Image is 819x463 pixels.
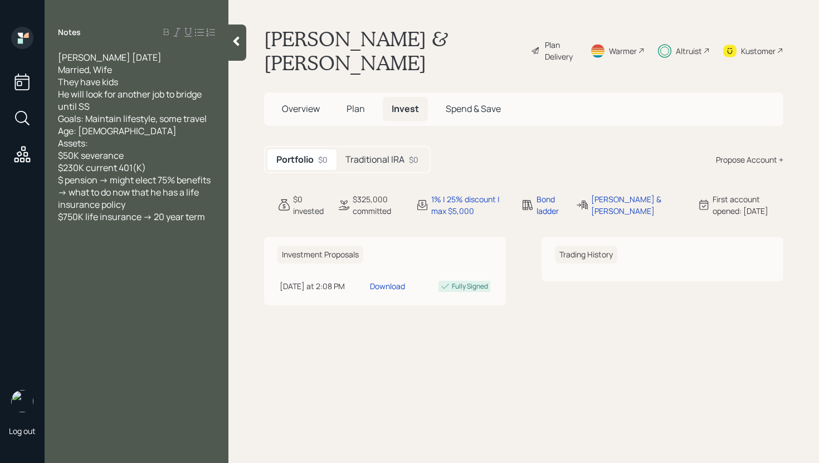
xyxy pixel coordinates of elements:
span: Overview [282,103,320,115]
div: Log out [9,426,36,436]
div: [PERSON_NAME] & [PERSON_NAME] [591,193,684,217]
div: Altruist [676,45,702,57]
div: Fully Signed [452,281,488,291]
div: Download [370,280,405,292]
span: Plan [347,103,365,115]
h1: [PERSON_NAME] & [PERSON_NAME] [264,27,522,75]
span: Spend & Save [446,103,501,115]
div: $0 [318,154,328,165]
h6: Investment Proposals [277,246,363,264]
div: [DATE] at 2:08 PM [280,280,365,292]
h6: Trading History [555,246,617,264]
div: First account opened: [DATE] [713,193,783,217]
div: $325,000 committed [353,193,402,217]
div: $0 [409,154,418,165]
div: $0 invested [293,193,324,217]
span: Invest [392,103,419,115]
div: Propose Account + [716,154,783,165]
label: Notes [58,27,81,38]
h5: Portfolio [276,154,314,165]
div: Bond ladder [537,193,562,217]
div: Plan Delivery [545,39,577,62]
div: 1% | 25% discount | max $5,000 [431,193,508,217]
div: Warmer [609,45,637,57]
span: [PERSON_NAME] [DATE] Married, Wife They have kids He will look for another job to bridge until SS... [58,51,212,223]
div: Kustomer [741,45,776,57]
img: retirable_logo.png [11,390,33,412]
h5: Traditional IRA [345,154,404,165]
